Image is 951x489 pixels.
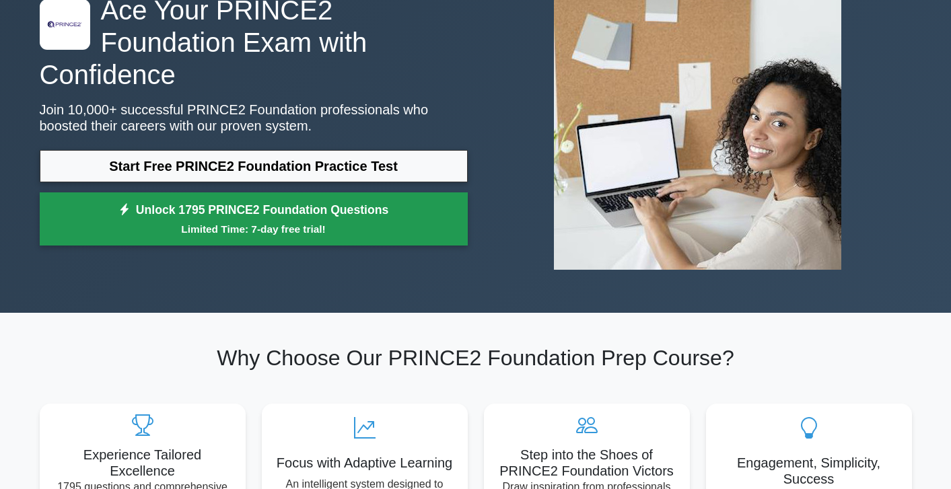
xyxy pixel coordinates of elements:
[40,102,468,134] p: Join 10,000+ successful PRINCE2 Foundation professionals who boosted their careers with our prove...
[50,447,235,479] h5: Experience Tailored Excellence
[717,455,901,487] h5: Engagement, Simplicity, Success
[40,150,468,182] a: Start Free PRINCE2 Foundation Practice Test
[273,455,457,471] h5: Focus with Adaptive Learning
[495,447,679,479] h5: Step into the Shoes of PRINCE2 Foundation Victors
[57,221,451,237] small: Limited Time: 7-day free trial!
[40,192,468,246] a: Unlock 1795 PRINCE2 Foundation QuestionsLimited Time: 7-day free trial!
[40,345,912,371] h2: Why Choose Our PRINCE2 Foundation Prep Course?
